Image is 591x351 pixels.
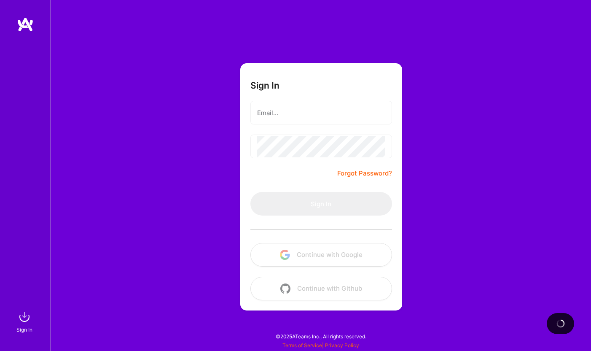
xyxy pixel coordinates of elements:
[250,192,392,216] button: Sign In
[17,17,34,32] img: logo
[250,243,392,267] button: Continue with Google
[280,250,290,260] img: icon
[280,283,290,294] img: icon
[250,277,392,300] button: Continue with Github
[51,326,591,347] div: © 2025 ATeams Inc., All rights reserved.
[250,80,279,91] h3: Sign In
[16,308,33,325] img: sign in
[257,102,385,124] input: Email...
[282,342,322,348] a: Terms of Service
[325,342,359,348] a: Privacy Policy
[18,308,33,334] a: sign inSign In
[16,325,32,334] div: Sign In
[337,168,392,178] a: Forgot Password?
[556,319,565,328] img: loading
[282,342,359,348] span: |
